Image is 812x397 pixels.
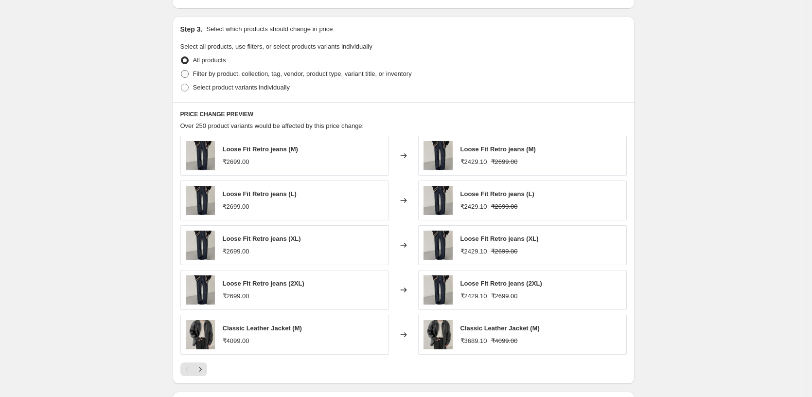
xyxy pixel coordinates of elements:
[223,235,301,242] span: Loose Fit Retro jeans (XL)
[491,202,518,212] strike: ₹2699.00
[460,202,487,212] div: ₹2429.10
[180,122,364,129] span: Over 250 product variants would be affected by this price change:
[223,157,249,167] div: ₹2699.00
[460,145,536,153] span: Loose Fit Retro jeans (M)
[206,24,333,34] p: Select which products should change in price
[186,141,215,170] img: Comp1_00002_80x.jpg
[193,70,412,77] span: Filter by product, collection, tag, vendor, product type, variant title, or inventory
[491,157,518,167] strike: ₹2699.00
[460,325,540,332] span: Classic Leather Jacket (M)
[491,247,518,256] strike: ₹2699.00
[180,43,372,50] span: Select all products, use filters, or select products variants individually
[180,24,203,34] h2: Step 3.
[460,190,534,198] span: Loose Fit Retro jeans (L)
[223,280,304,287] span: Loose Fit Retro jeans (2XL)
[223,325,302,332] span: Classic Leather Jacket (M)
[424,141,453,170] img: Comp1_00002_80x.jpg
[424,186,453,215] img: Comp1_00002_80x.jpg
[424,320,453,349] img: Comp1_00004_60afb7c9-4636-4377-9a87-816c1684895d_80x.jpg
[460,336,487,346] div: ₹3689.10
[424,275,453,305] img: Comp1_00002_80x.jpg
[180,110,627,118] h6: PRICE CHANGE PREVIEW
[424,231,453,260] img: Comp1_00002_80x.jpg
[223,291,249,301] div: ₹2699.00
[186,275,215,305] img: Comp1_00002_80x.jpg
[186,186,215,215] img: Comp1_00002_80x.jpg
[223,247,249,256] div: ₹2699.00
[193,84,290,91] span: Select product variants individually
[186,231,215,260] img: Comp1_00002_80x.jpg
[460,235,539,242] span: Loose Fit Retro jeans (XL)
[460,247,487,256] div: ₹2429.10
[223,202,249,212] div: ₹2699.00
[193,56,226,64] span: All products
[460,157,487,167] div: ₹2429.10
[223,190,297,198] span: Loose Fit Retro jeans (L)
[491,336,518,346] strike: ₹4099.00
[223,336,249,346] div: ₹4099.00
[186,320,215,349] img: Comp1_00004_60afb7c9-4636-4377-9a87-816c1684895d_80x.jpg
[460,291,487,301] div: ₹2429.10
[460,280,542,287] span: Loose Fit Retro jeans (2XL)
[180,362,207,376] nav: Pagination
[491,291,518,301] strike: ₹2699.00
[223,145,298,153] span: Loose Fit Retro jeans (M)
[194,362,207,376] button: Next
